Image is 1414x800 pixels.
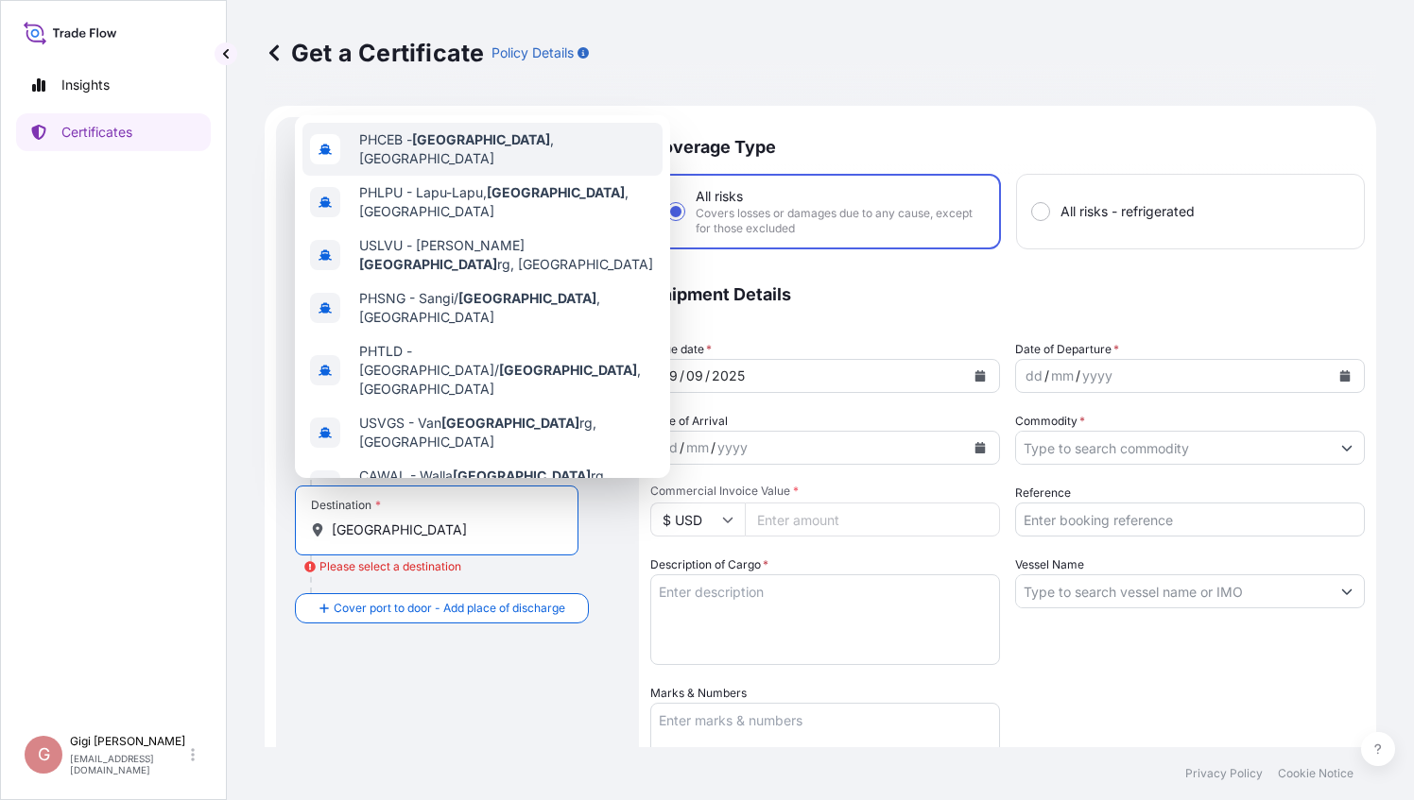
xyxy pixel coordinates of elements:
[1015,502,1365,536] input: Enter booking reference
[1015,340,1119,359] span: Date of Departure
[334,599,565,618] span: Cover port to door - Add place of discharge
[650,484,1000,499] span: Commercial Invoice Value
[458,290,596,306] b: [GEOGRAPHIC_DATA]
[412,131,550,147] b: [GEOGRAPHIC_DATA]
[684,436,711,459] div: month,
[359,256,497,272] b: [GEOGRAPHIC_DATA]
[1076,365,1080,387] div: /
[1185,766,1263,781] p: Privacy Policy
[70,753,187,775] p: [EMAIL_ADDRESS][DOMAIN_NAME]
[1016,431,1330,465] input: Type to search commodity
[705,365,710,387] div: /
[650,268,1365,321] p: Shipment Details
[650,340,712,359] span: Issue date
[650,555,768,574] label: Description of Cargo
[716,436,750,459] div: year,
[965,433,995,463] button: Calendar
[359,236,655,274] span: USLVU - [PERSON_NAME] rg, [GEOGRAPHIC_DATA]
[1015,484,1071,502] label: Reference
[680,436,684,459] div: /
[70,734,187,749] p: Gigi [PERSON_NAME]
[1024,365,1044,387] div: day,
[1278,766,1354,781] p: Cookie Notice
[965,361,995,391] button: Calendar
[359,130,655,168] span: PHCEB - , [GEOGRAPHIC_DATA]
[38,745,50,764] span: G
[295,115,670,478] div: Show suggestions
[1080,365,1114,387] div: year,
[696,206,984,236] span: Covers losses or damages due to any cause, except for those excluded
[1044,365,1049,387] div: /
[1016,574,1330,608] input: Type to search vessel name or IMO
[1015,412,1085,431] label: Commodity
[650,684,747,703] label: Marks & Numbers
[359,467,655,504] span: CAWAL - Walla rg, [GEOGRAPHIC_DATA]
[1330,574,1364,608] button: Show suggestions
[684,365,705,387] div: month,
[487,184,625,200] b: [GEOGRAPHIC_DATA]
[1060,202,1195,221] span: All risks - refrigerated
[304,557,461,576] div: Please select a destination
[359,342,655,399] span: PHTLD - [GEOGRAPHIC_DATA]/ , [GEOGRAPHIC_DATA]
[491,43,574,62] p: Policy Details
[1015,555,1084,574] label: Vessel Name
[711,436,716,459] div: /
[1330,431,1364,465] button: Show suggestions
[441,415,579,431] b: [GEOGRAPHIC_DATA]
[61,123,132,142] p: Certificates
[710,365,747,387] div: year,
[265,38,484,68] p: Get a Certificate
[359,183,655,221] span: PHLPU - Lapu-Lapu, , [GEOGRAPHIC_DATA]
[359,414,655,451] span: USVGS - Van rg, [GEOGRAPHIC_DATA]
[650,412,728,431] span: Date of Arrival
[453,468,591,484] b: [GEOGRAPHIC_DATA]
[332,520,555,539] input: Destination
[745,502,1000,536] input: Enter amount
[680,365,684,387] div: /
[650,117,1365,174] p: Coverage Type
[499,362,637,378] b: [GEOGRAPHIC_DATA]
[61,76,110,94] p: Insights
[359,289,655,327] span: PHSNG - Sangi/ , [GEOGRAPHIC_DATA]
[1049,365,1076,387] div: month,
[696,187,743,206] span: All risks
[1330,361,1360,391] button: Calendar
[311,498,381,513] div: Destination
